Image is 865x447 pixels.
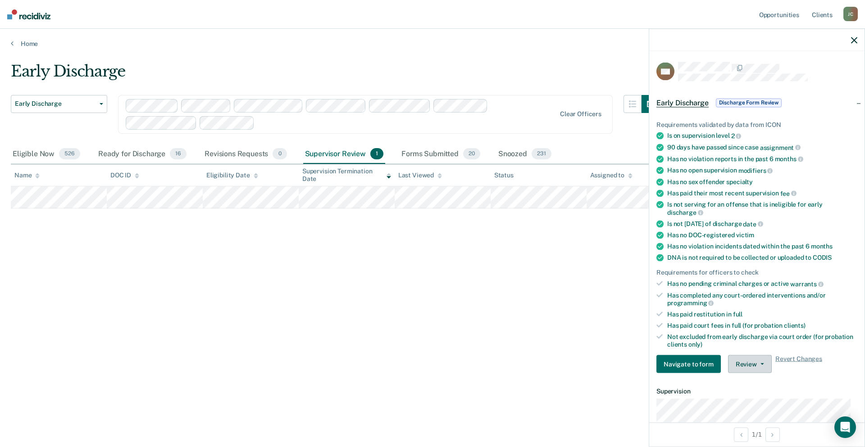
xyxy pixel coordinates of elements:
[206,172,258,179] div: Eligibility Date
[203,144,288,164] div: Revisions Requests
[11,40,854,48] a: Home
[656,355,721,373] button: Navigate to form
[667,167,857,175] div: Has no open supervision
[496,144,553,164] div: Snoozed
[667,231,857,239] div: Has no DOC-registered
[734,427,748,442] button: Previous Opportunity
[667,280,857,288] div: Has no pending criminal charges or active
[667,143,857,151] div: 90 days have passed since case
[649,422,865,446] div: 1 / 1
[11,144,82,164] div: Eligible Now
[667,243,857,250] div: Has no violation incidents dated within the past 6
[656,269,857,276] div: Requirements for officers to check
[463,148,480,160] span: 20
[398,172,442,179] div: Last Viewed
[811,243,833,250] span: months
[656,355,724,373] a: Navigate to form link
[7,9,50,19] img: Recidiviz
[733,311,742,318] span: full
[760,144,801,151] span: assignment
[667,291,857,307] div: Has completed any court-ordered interventions and/or
[843,7,858,21] div: J C
[110,172,139,179] div: DOC ID
[728,355,772,373] button: Review
[667,311,857,318] div: Has paid restitution in
[667,321,857,329] div: Has paid court fees in full (for probation
[667,208,703,216] span: discharge
[532,148,551,160] span: 231
[656,121,857,128] div: Requirements validated by data from ICON
[738,167,773,174] span: modifiers
[667,201,857,216] div: Is not serving for an offense that is ineligible for early
[765,427,780,442] button: Next Opportunity
[667,155,857,163] div: Has no violation reports in the past 6
[11,62,660,88] div: Early Discharge
[736,231,754,239] span: victim
[667,178,857,185] div: Has no sex offender
[656,98,709,107] span: Early Discharge
[784,321,806,329] span: clients)
[170,148,187,160] span: 16
[667,254,857,262] div: DNA is not required to be collected or uploaded to
[667,132,857,140] div: Is on supervision level
[743,220,763,227] span: date
[59,148,80,160] span: 526
[590,172,633,179] div: Assigned to
[667,299,714,307] span: programming
[813,254,832,261] span: CODIS
[780,190,797,197] span: fee
[775,155,803,163] span: months
[775,355,822,373] span: Revert Changes
[15,100,96,108] span: Early Discharge
[370,148,383,160] span: 1
[688,340,702,348] span: only)
[667,220,857,228] div: Is not [DATE] of discharge
[656,388,857,395] dt: Supervision
[667,333,857,348] div: Not excluded from early discharge via court order (for probation clients
[560,110,601,118] div: Clear officers
[494,172,514,179] div: Status
[14,172,40,179] div: Name
[649,88,865,117] div: Early DischargeDischarge Form Review
[716,98,782,107] span: Discharge Form Review
[273,148,287,160] span: 0
[731,132,742,140] span: 2
[400,144,482,164] div: Forms Submitted
[790,280,824,287] span: warrants
[303,144,386,164] div: Supervisor Review
[302,167,391,183] div: Supervision Termination Date
[667,189,857,197] div: Has paid their most recent supervision
[726,178,753,185] span: specialty
[834,416,856,438] div: Open Intercom Messenger
[96,144,188,164] div: Ready for Discharge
